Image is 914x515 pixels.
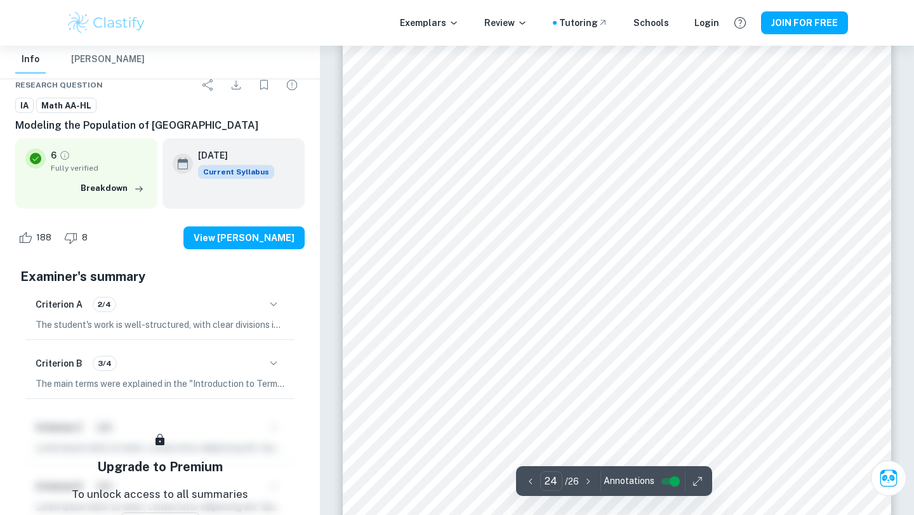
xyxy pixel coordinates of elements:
[559,16,608,30] a: Tutoring
[75,231,95,244] span: 8
[71,46,145,74] button: [PERSON_NAME]
[36,377,284,391] p: The main terms were explained in the "Introduction to Terms and Data" subsection. All three model...
[29,231,58,244] span: 188
[51,148,56,162] p: 6
[195,72,221,98] div: Share
[15,79,103,91] span: Research question
[15,228,58,248] div: Like
[565,474,579,488] p: / 26
[251,72,277,98] div: Bookmark
[400,16,459,30] p: Exemplars
[93,358,116,369] span: 3/4
[59,150,70,161] a: Grade fully verified
[72,486,248,503] p: To unlock access to all summaries
[36,318,284,332] p: The student's work is well-structured, with clear divisions into sections such as introduction, b...
[93,299,116,310] span: 2/4
[66,10,147,36] img: Clastify logo
[36,98,96,114] a: Math AA-HL
[729,12,751,34] button: Help and Feedback
[604,474,654,488] span: Annotations
[97,457,223,476] h5: Upgrade to Premium
[36,356,83,370] h6: Criterion B
[223,72,249,98] div: Download
[16,100,33,112] span: IA
[761,11,848,34] button: JOIN FOR FREE
[484,16,527,30] p: Review
[694,16,719,30] a: Login
[77,179,147,198] button: Breakdown
[198,148,264,162] h6: [DATE]
[279,72,305,98] div: Report issue
[871,460,906,496] button: Ask Clai
[20,267,300,286] h5: Examiner's summary
[198,165,274,179] span: Current Syllabus
[198,165,274,179] div: This exemplar is based on the current syllabus. Feel free to refer to it for inspiration/ideas wh...
[61,228,95,248] div: Dislike
[15,46,46,74] button: Info
[15,98,34,114] a: IA
[15,118,305,133] h6: Modeling the Population of [GEOGRAPHIC_DATA]
[37,100,96,112] span: Math AA-HL
[36,297,83,311] h6: Criterion A
[183,226,305,249] button: View [PERSON_NAME]
[633,16,669,30] a: Schools
[51,162,147,174] span: Fully verified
